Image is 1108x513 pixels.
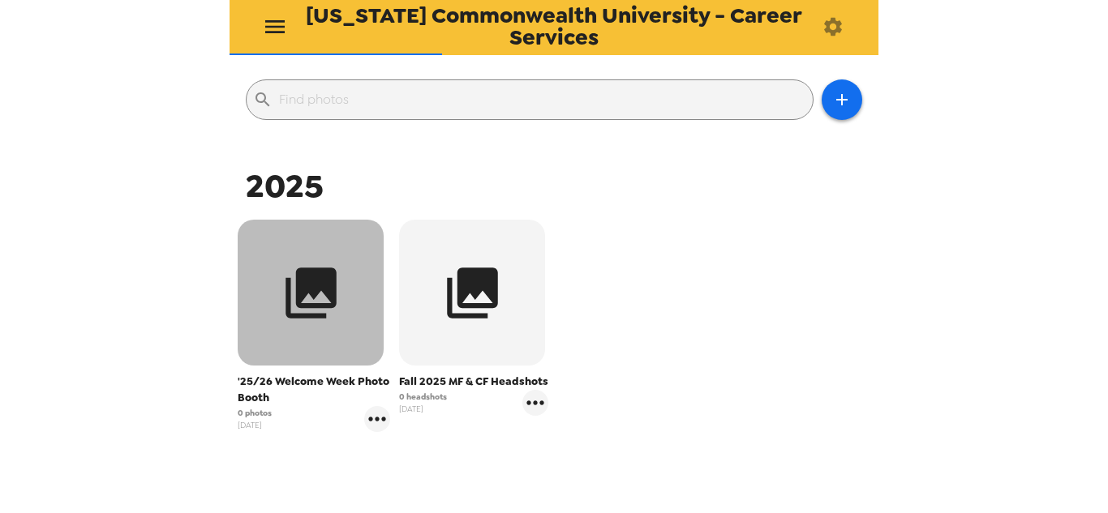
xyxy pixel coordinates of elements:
span: 2025 [246,165,324,207]
button: gallery menu [522,390,548,416]
span: 0 photos [238,407,272,419]
span: [US_STATE] Commonwealth University - Career Services [301,5,806,48]
span: '25/26 Welcome Week Photo Booth [238,374,390,406]
button: gallery menu [364,406,390,432]
span: Fall 2025 MF & CF Headshots [399,374,548,390]
span: [DATE] [399,403,447,415]
input: Find photos [279,87,806,113]
span: [DATE] [238,419,272,431]
span: 0 headshots [399,391,447,403]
